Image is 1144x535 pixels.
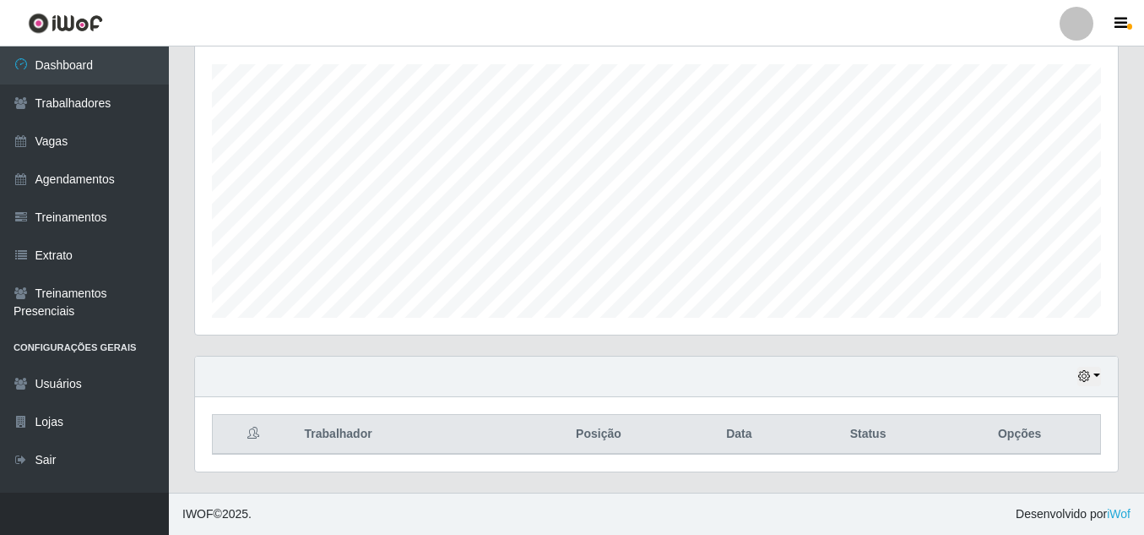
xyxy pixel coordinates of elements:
a: iWof [1107,507,1130,521]
th: Trabalhador [295,415,516,455]
span: Desenvolvido por [1016,505,1130,523]
th: Status [797,415,939,455]
span: © 2025 . [182,505,252,523]
th: Data [681,415,797,455]
span: IWOF [182,507,214,521]
img: CoreUI Logo [28,13,103,34]
th: Opções [939,415,1100,455]
th: Posição [516,415,681,455]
